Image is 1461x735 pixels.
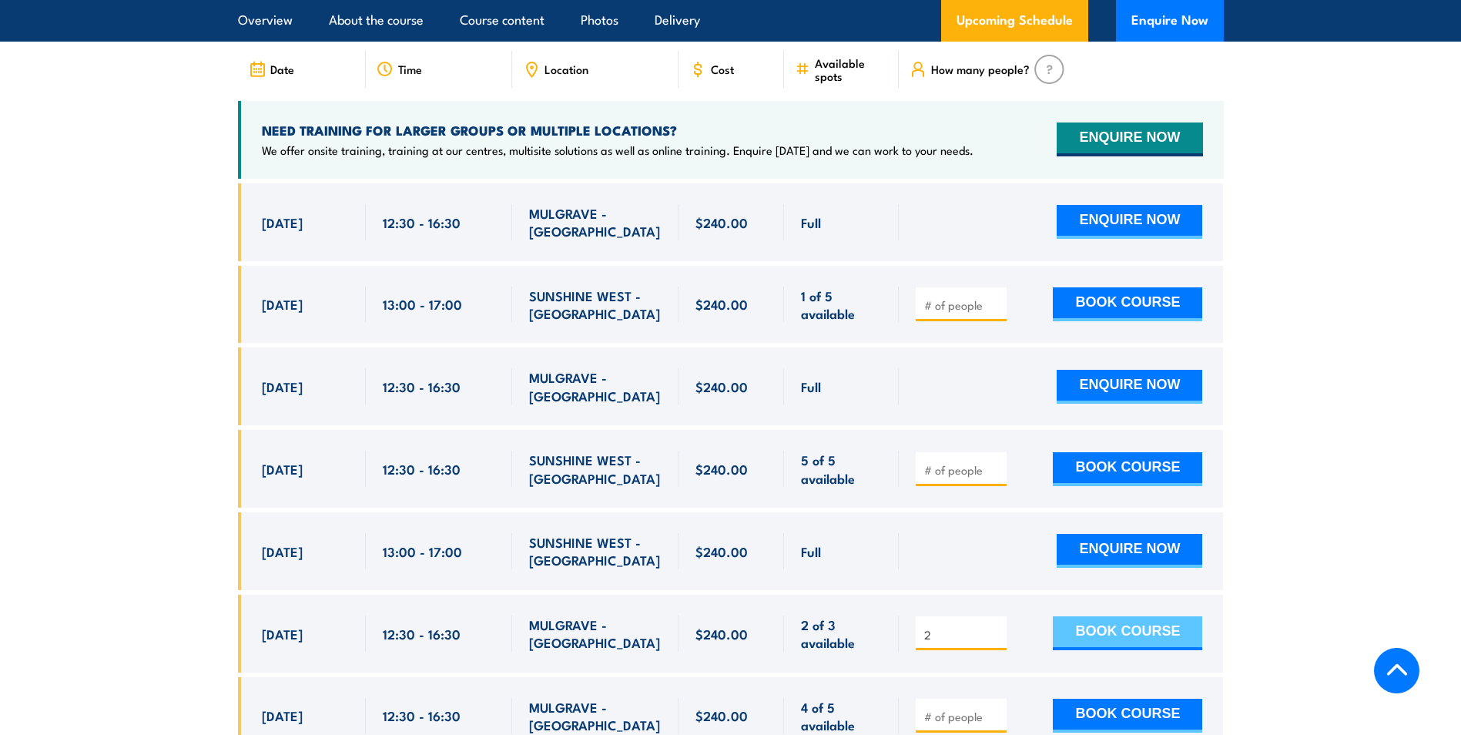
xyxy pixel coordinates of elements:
[1057,370,1202,404] button: ENQUIRE NOW
[383,706,461,724] span: 12:30 - 16:30
[1053,616,1202,650] button: BOOK COURSE
[383,625,461,643] span: 12:30 - 16:30
[545,62,588,76] span: Location
[262,143,973,158] p: We offer onsite training, training at our centres, multisite solutions as well as online training...
[1053,699,1202,733] button: BOOK COURSE
[931,62,1030,76] span: How many people?
[262,625,303,643] span: [DATE]
[383,295,462,313] span: 13:00 - 17:00
[262,122,973,139] h4: NEED TRAINING FOR LARGER GROUPS OR MULTIPLE LOCATIONS?
[924,462,1001,478] input: # of people
[262,295,303,313] span: [DATE]
[383,460,461,478] span: 12:30 - 16:30
[529,533,662,569] span: SUNSHINE WEST - [GEOGRAPHIC_DATA]
[262,378,303,395] span: [DATE]
[815,56,888,82] span: Available spots
[695,378,748,395] span: $240.00
[262,706,303,724] span: [DATE]
[262,213,303,231] span: [DATE]
[695,542,748,560] span: $240.00
[801,698,882,734] span: 4 of 5 available
[711,62,734,76] span: Cost
[1057,534,1202,568] button: ENQUIRE NOW
[529,451,662,487] span: SUNSHINE WEST - [GEOGRAPHIC_DATA]
[801,542,821,560] span: Full
[529,368,662,404] span: MULGRAVE - [GEOGRAPHIC_DATA]
[529,698,662,734] span: MULGRAVE - [GEOGRAPHIC_DATA]
[398,62,422,76] span: Time
[924,709,1001,724] input: # of people
[924,627,1001,643] input: # of people
[529,204,662,240] span: MULGRAVE - [GEOGRAPHIC_DATA]
[801,213,821,231] span: Full
[695,460,748,478] span: $240.00
[801,287,882,323] span: 1 of 5 available
[383,378,461,395] span: 12:30 - 16:30
[801,451,882,487] span: 5 of 5 available
[529,287,662,323] span: SUNSHINE WEST - [GEOGRAPHIC_DATA]
[1057,205,1202,239] button: ENQUIRE NOW
[1053,452,1202,486] button: BOOK COURSE
[695,213,748,231] span: $240.00
[383,542,462,560] span: 13:00 - 17:00
[262,542,303,560] span: [DATE]
[1053,287,1202,321] button: BOOK COURSE
[801,616,882,652] span: 2 of 3 available
[924,297,1001,313] input: # of people
[529,616,662,652] span: MULGRAVE - [GEOGRAPHIC_DATA]
[262,460,303,478] span: [DATE]
[383,213,461,231] span: 12:30 - 16:30
[695,706,748,724] span: $240.00
[801,378,821,395] span: Full
[695,295,748,313] span: $240.00
[695,625,748,643] span: $240.00
[270,62,294,76] span: Date
[1057,123,1202,156] button: ENQUIRE NOW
